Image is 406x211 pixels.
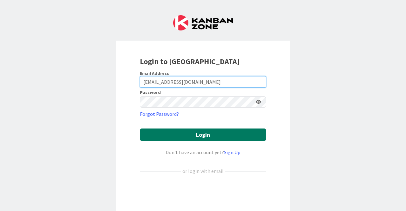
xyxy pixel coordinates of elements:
a: Sign Up [224,149,240,155]
b: Login to [GEOGRAPHIC_DATA] [140,56,240,66]
div: or login with email [181,167,225,175]
label: Password [140,90,161,95]
iframe: Sign in with Google Button [137,185,269,199]
a: Forgot Password? [140,110,179,118]
div: Don’t have an account yet? [140,148,266,156]
img: Kanban Zone [173,15,233,30]
label: Email Address [140,70,169,76]
button: Login [140,129,266,141]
